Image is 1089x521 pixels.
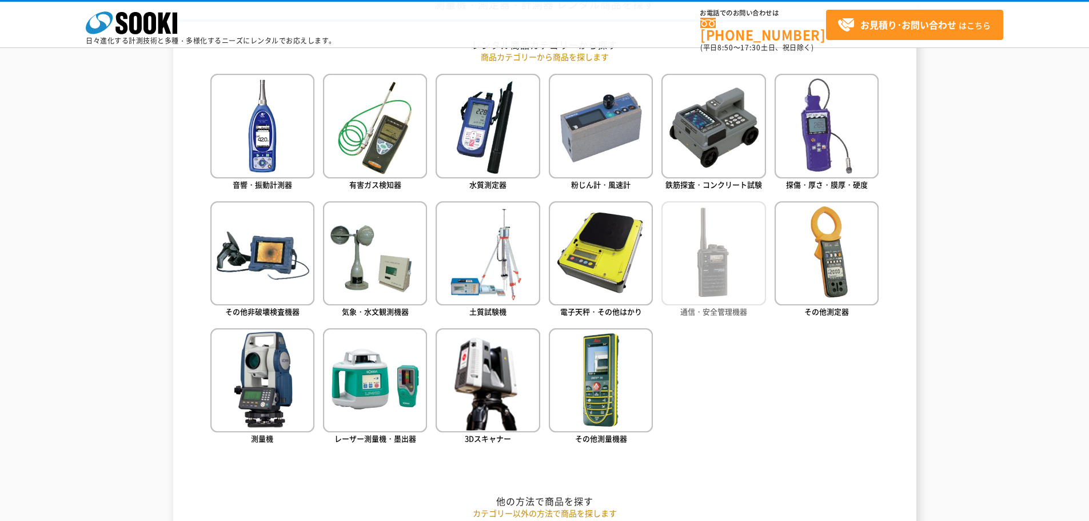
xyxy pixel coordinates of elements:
span: レーザー測量機・墨出器 [334,433,416,444]
img: レーザー測量機・墨出器 [323,328,427,432]
span: 粉じん計・風速計 [571,179,631,190]
a: その他非破壊検査機器 [210,201,314,320]
span: 3Dスキャナー [465,433,511,444]
img: 水質測定器 [436,74,540,178]
img: 鉄筋探査・コンクリート試験 [661,74,765,178]
img: 粉じん計・風速計 [549,74,653,178]
img: 電子天秤・その他はかり [549,201,653,305]
span: はこちら [837,17,991,34]
a: 水質測定器 [436,74,540,192]
img: 通信・安全管理機器 [661,201,765,305]
img: 有害ガス検知器 [323,74,427,178]
span: 測量機 [251,433,273,444]
img: 探傷・厚さ・膜厚・硬度 [775,74,879,178]
p: 日々進化する計測技術と多種・多様化するニーズにレンタルでお応えします。 [86,37,336,44]
a: 測量機 [210,328,314,447]
span: 有害ガス検知器 [349,179,401,190]
a: 土質試験機 [436,201,540,320]
strong: お見積り･お問い合わせ [860,18,956,31]
img: その他非破壊検査機器 [210,201,314,305]
img: 気象・水文観測機器 [323,201,427,305]
a: その他測定器 [775,201,879,320]
span: 探傷・厚さ・膜厚・硬度 [786,179,868,190]
a: [PHONE_NUMBER] [700,18,826,41]
p: 商品カテゴリーから商品を探します [210,51,879,63]
span: その他非破壊検査機器 [225,306,300,317]
img: その他測定器 [775,201,879,305]
p: カテゴリー以外の方法で商品を探します [210,507,879,519]
a: 探傷・厚さ・膜厚・硬度 [775,74,879,192]
img: 土質試験機 [436,201,540,305]
a: 3Dスキャナー [436,328,540,447]
img: 3Dスキャナー [436,328,540,432]
a: 音響・振動計測器 [210,74,314,192]
span: お電話でのお問い合わせは [700,10,826,17]
span: 水質測定器 [469,179,506,190]
span: 17:30 [740,42,761,53]
span: 電子天秤・その他はかり [560,306,642,317]
span: (平日 ～ 土日、祝日除く) [700,42,813,53]
a: 鉄筋探査・コンクリート試験 [661,74,765,192]
a: お見積り･お問い合わせはこちら [826,10,1003,40]
span: 8:50 [717,42,733,53]
img: その他測量機器 [549,328,653,432]
img: 音響・振動計測器 [210,74,314,178]
a: 気象・水文観測機器 [323,201,427,320]
img: 測量機 [210,328,314,432]
span: その他測定器 [804,306,849,317]
span: 音響・振動計測器 [233,179,292,190]
span: 気象・水文観測機器 [342,306,409,317]
a: 粉じん計・風速計 [549,74,653,192]
span: その他測量機器 [575,433,627,444]
a: 通信・安全管理機器 [661,201,765,320]
a: その他測量機器 [549,328,653,447]
a: 有害ガス検知器 [323,74,427,192]
span: 通信・安全管理機器 [680,306,747,317]
span: 鉄筋探査・コンクリート試験 [665,179,762,190]
span: 土質試験機 [469,306,506,317]
a: レーザー測量機・墨出器 [323,328,427,447]
h2: 他の方法で商品を探す [210,495,879,507]
a: 電子天秤・その他はかり [549,201,653,320]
